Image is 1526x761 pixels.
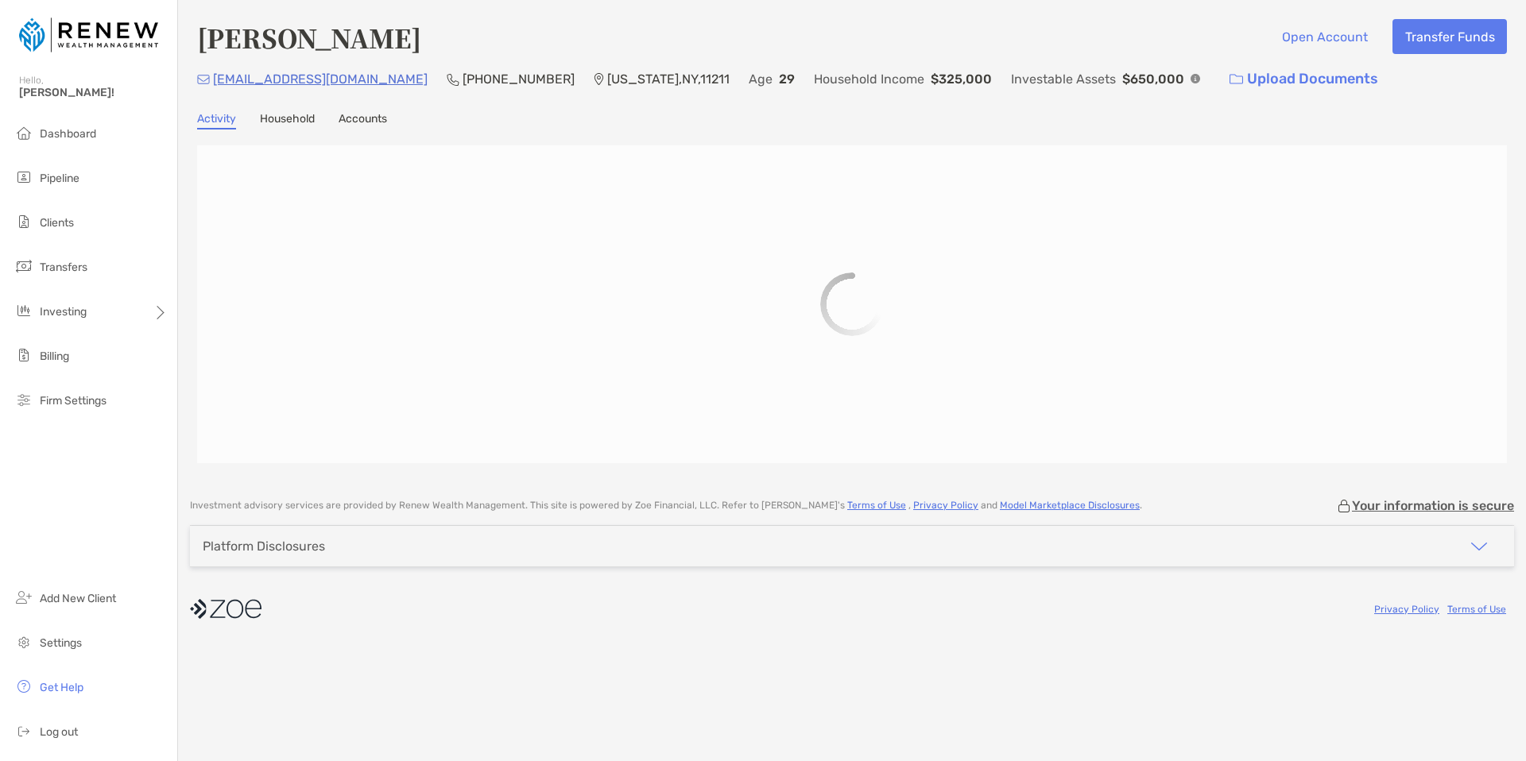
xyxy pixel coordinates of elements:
a: Upload Documents [1219,62,1389,96]
p: Investment advisory services are provided by Renew Wealth Management . This site is powered by Zo... [190,500,1142,512]
p: [EMAIL_ADDRESS][DOMAIN_NAME] [213,69,428,89]
img: clients icon [14,212,33,231]
button: Transfer Funds [1392,19,1507,54]
div: Platform Disclosures [203,539,325,554]
img: icon arrow [1470,537,1489,556]
p: Household Income [814,69,924,89]
span: Pipeline [40,172,79,185]
img: transfers icon [14,257,33,276]
img: company logo [190,591,261,627]
span: Firm Settings [40,394,107,408]
span: Investing [40,305,87,319]
img: Info Icon [1191,74,1200,83]
span: Settings [40,636,82,650]
p: $325,000 [931,69,992,89]
p: [US_STATE] , NY , 11211 [607,69,730,89]
a: Household [260,112,315,129]
a: Terms of Use [1447,604,1506,615]
h4: [PERSON_NAME] [197,19,421,56]
span: Log out [40,725,78,739]
p: Age [749,69,773,89]
a: Terms of Use [847,500,906,511]
img: Location Icon [594,73,604,86]
img: add_new_client icon [14,588,33,607]
p: Your information is secure [1352,498,1514,513]
a: Model Marketplace Disclosures [1000,500,1140,511]
span: Clients [40,216,74,230]
button: Open Account [1269,19,1380,54]
img: Zoe Logo [19,6,158,64]
p: [PHONE_NUMBER] [463,69,575,89]
a: Accounts [339,112,387,129]
a: Activity [197,112,236,129]
img: billing icon [14,346,33,365]
a: Privacy Policy [913,500,978,511]
img: settings icon [14,632,33,651]
img: Phone Icon [447,73,459,86]
span: Add New Client [40,592,116,605]
img: get-help icon [14,677,33,696]
img: pipeline icon [14,168,33,187]
p: Investable Assets [1011,69,1116,89]
p: 29 [779,69,795,89]
img: button icon [1230,74,1243,85]
img: firm-settings icon [14,390,33,409]
p: $650,000 [1122,69,1184,89]
img: logout icon [14,721,33,740]
span: Billing [40,350,69,363]
span: Transfers [40,261,87,274]
img: dashboard icon [14,123,33,142]
img: Email Icon [197,75,210,84]
span: Dashboard [40,127,96,141]
span: [PERSON_NAME]! [19,86,168,99]
a: Privacy Policy [1374,604,1439,615]
img: investing icon [14,301,33,320]
span: Get Help [40,681,83,694]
